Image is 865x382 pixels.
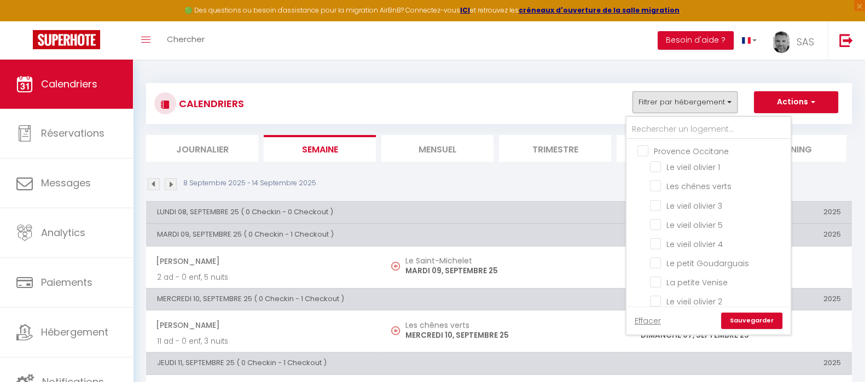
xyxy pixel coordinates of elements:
span: [PERSON_NAME] [156,251,370,272]
p: 8 Septembre 2025 - 14 Septembre 2025 [183,178,316,189]
p: 11 ad - 0 enf, 3 nuits [157,336,370,347]
a: Sauvegarder [721,313,782,329]
h3: CALENDRIERS [176,91,244,116]
th: MARDI 09, SEPTEMBRE 25 ( 0 Checkin - 1 Checkout ) [146,224,617,246]
span: Calendriers [41,77,97,91]
li: Journalier [146,135,258,162]
button: Actions [754,91,838,113]
img: logout [839,33,853,47]
span: Hébergement [41,325,108,339]
div: Filtrer par hébergement [625,116,792,336]
p: 2 ad - 0 enf, 5 nuits [157,272,370,283]
li: Tâches [617,135,729,162]
button: Ouvrir le widget de chat LiveChat [9,4,42,37]
span: [PERSON_NAME] [156,315,370,336]
th: MERCREDI 10, SEPTEMBRE 25 ( 0 Checkin - 1 Checkout ) [146,288,617,310]
img: NO IMAGE [391,262,400,271]
img: Super Booking [33,30,100,49]
a: Chercher [159,21,213,60]
img: NO IMAGE [391,326,400,335]
button: Besoin d'aide ? [658,31,734,50]
h5: Le Saint-Michelet [405,256,606,265]
th: JEUDI 11, SEPTEMBRE 25 ( 0 Checkin - 1 Checkout ) [146,352,617,374]
span: Paiements [41,275,92,289]
a: ... SAS [765,21,828,60]
th: LUNDI 08, SEPTEMBRE 25 ( 0 Checkin - 0 Checkout ) [146,201,617,223]
li: Trimestre [499,135,611,162]
span: Le vieil olivier 4 [666,239,723,250]
span: Messages [41,176,91,190]
span: Réservations [41,126,105,140]
span: Le vieil olivier 5 [666,220,723,231]
li: Semaine [264,135,376,162]
a: créneaux d'ouverture de la salle migration [519,5,680,15]
span: Analytics [41,226,85,239]
button: Filtrer par hébergement [632,91,738,113]
h5: Les chênes verts [405,321,606,330]
span: SAS [797,35,814,49]
li: Mensuel [381,135,494,162]
input: Rechercher un logement... [626,120,791,139]
img: ... [773,31,789,53]
th: 2025 [617,224,852,246]
p: MARDI 09, SEPTEMBRE 25 [405,265,606,277]
p: MERCREDI 10, SEPTEMBRE 25 [405,330,606,341]
span: Le vieil olivier 3 [666,201,722,211]
th: 2025 [617,352,852,374]
span: Chercher [167,33,205,45]
a: ICI [460,5,470,15]
th: 2025 [617,201,852,223]
th: 2025 [617,288,852,310]
a: Effacer [635,315,661,327]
